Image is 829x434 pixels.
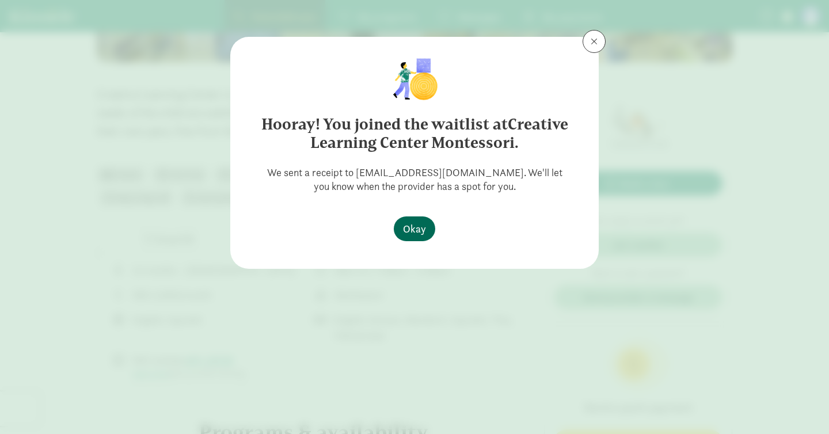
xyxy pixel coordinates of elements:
[249,166,580,193] p: We sent a receipt to [EMAIL_ADDRESS][DOMAIN_NAME]. We'll let you know when the provider has a spo...
[403,221,426,237] span: Okay
[310,115,568,152] strong: Creative Learning Center Montessori.
[253,115,576,152] h6: Hooray! You joined the waitlist at
[394,216,435,241] button: Okay
[386,55,443,101] img: illustration-child1.png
